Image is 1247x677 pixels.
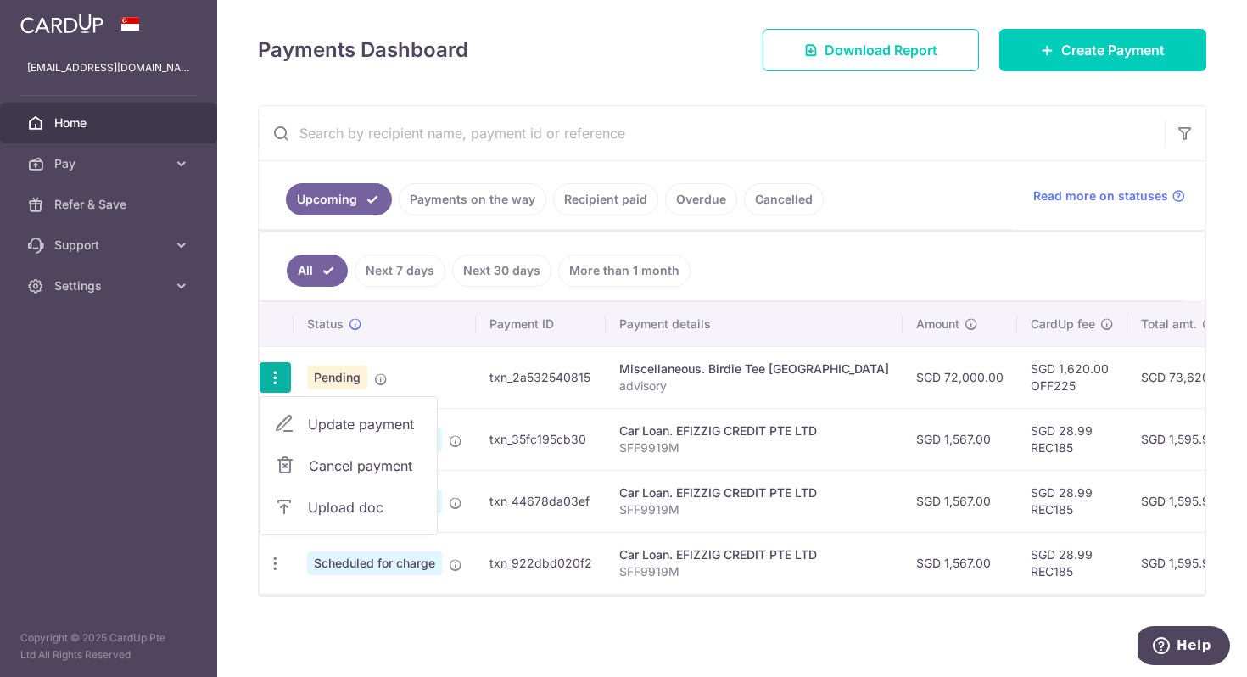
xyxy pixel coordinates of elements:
[476,346,606,408] td: txn_2a532540815
[476,302,606,346] th: Payment ID
[1031,316,1095,333] span: CardUp fee
[1141,316,1197,333] span: Total amt.
[476,408,606,470] td: txn_35fc195cb30
[476,532,606,594] td: txn_922dbd020f2
[287,255,348,287] a: All
[553,183,658,215] a: Recipient paid
[355,255,445,287] a: Next 7 days
[1127,470,1242,532] td: SGD 1,595.99
[1061,40,1165,60] span: Create Payment
[558,255,691,287] a: More than 1 month
[54,196,166,213] span: Refer & Save
[903,346,1017,408] td: SGD 72,000.00
[1033,187,1168,204] span: Read more on statuses
[903,408,1017,470] td: SGD 1,567.00
[399,183,546,215] a: Payments on the way
[1017,346,1127,408] td: SGD 1,620.00 OFF225
[1017,532,1127,594] td: SGD 28.99 REC185
[619,361,889,378] div: Miscellaneous. Birdie Tee [GEOGRAPHIC_DATA]
[258,35,468,65] h4: Payments Dashboard
[259,106,1165,160] input: Search by recipient name, payment id or reference
[476,470,606,532] td: txn_44678da03ef
[1127,532,1242,594] td: SGD 1,595.99
[54,277,166,294] span: Settings
[619,563,889,580] p: SFF9919M
[999,29,1206,71] a: Create Payment
[27,59,190,76] p: [EMAIL_ADDRESS][DOMAIN_NAME]
[54,115,166,131] span: Home
[619,546,889,563] div: Car Loan. EFIZZIG CREDIT PTE LTD
[20,14,103,34] img: CardUp
[307,551,442,575] span: Scheduled for charge
[606,302,903,346] th: Payment details
[903,470,1017,532] td: SGD 1,567.00
[452,255,551,287] a: Next 30 days
[744,183,824,215] a: Cancelled
[903,532,1017,594] td: SGD 1,567.00
[1127,346,1242,408] td: SGD 73,620.00
[1127,408,1242,470] td: SGD 1,595.99
[1138,626,1230,669] iframe: Opens a widget where you can find more information
[1017,408,1127,470] td: SGD 28.99 REC185
[619,378,889,394] p: advisory
[54,155,166,172] span: Pay
[825,40,937,60] span: Download Report
[763,29,979,71] a: Download Report
[286,183,392,215] a: Upcoming
[619,422,889,439] div: Car Loan. EFIZZIG CREDIT PTE LTD
[916,316,959,333] span: Amount
[307,316,344,333] span: Status
[1033,187,1185,204] a: Read more on statuses
[619,501,889,518] p: SFF9919M
[619,484,889,501] div: Car Loan. EFIZZIG CREDIT PTE LTD
[665,183,737,215] a: Overdue
[307,366,367,389] span: Pending
[54,237,166,254] span: Support
[1017,470,1127,532] td: SGD 28.99 REC185
[619,439,889,456] p: SFF9919M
